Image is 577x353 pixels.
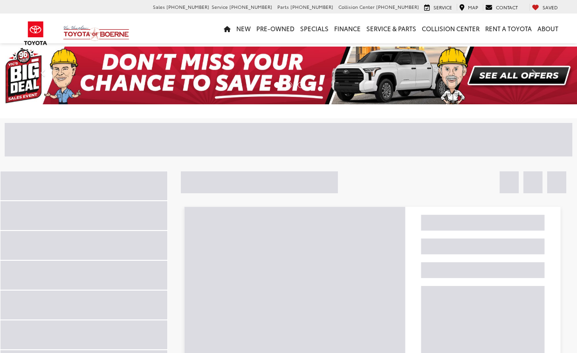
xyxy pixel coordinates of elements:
[18,18,53,48] img: Toyota
[338,3,375,10] span: Collision Center
[63,25,130,41] img: Vic Vaughan Toyota of Boerne
[543,4,558,11] span: Saved
[419,14,482,43] a: Collision Center
[364,14,419,43] a: Service & Parts: Opens in a new tab
[166,3,209,10] span: [PHONE_NUMBER]
[221,14,234,43] a: Home
[229,3,272,10] span: [PHONE_NUMBER]
[483,4,520,11] a: Contact
[212,3,228,10] span: Service
[433,4,452,11] span: Service
[234,14,254,43] a: New
[468,4,478,11] span: Map
[482,14,535,43] a: Rent a Toyota
[331,14,364,43] a: Finance
[422,4,454,11] a: Service
[457,4,481,11] a: Map
[496,4,518,11] span: Contact
[153,3,165,10] span: Sales
[376,3,419,10] span: [PHONE_NUMBER]
[529,4,560,11] a: My Saved Vehicles
[277,3,289,10] span: Parts
[290,3,333,10] span: [PHONE_NUMBER]
[297,14,331,43] a: Specials
[535,14,561,43] a: About
[254,14,297,43] a: Pre-Owned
